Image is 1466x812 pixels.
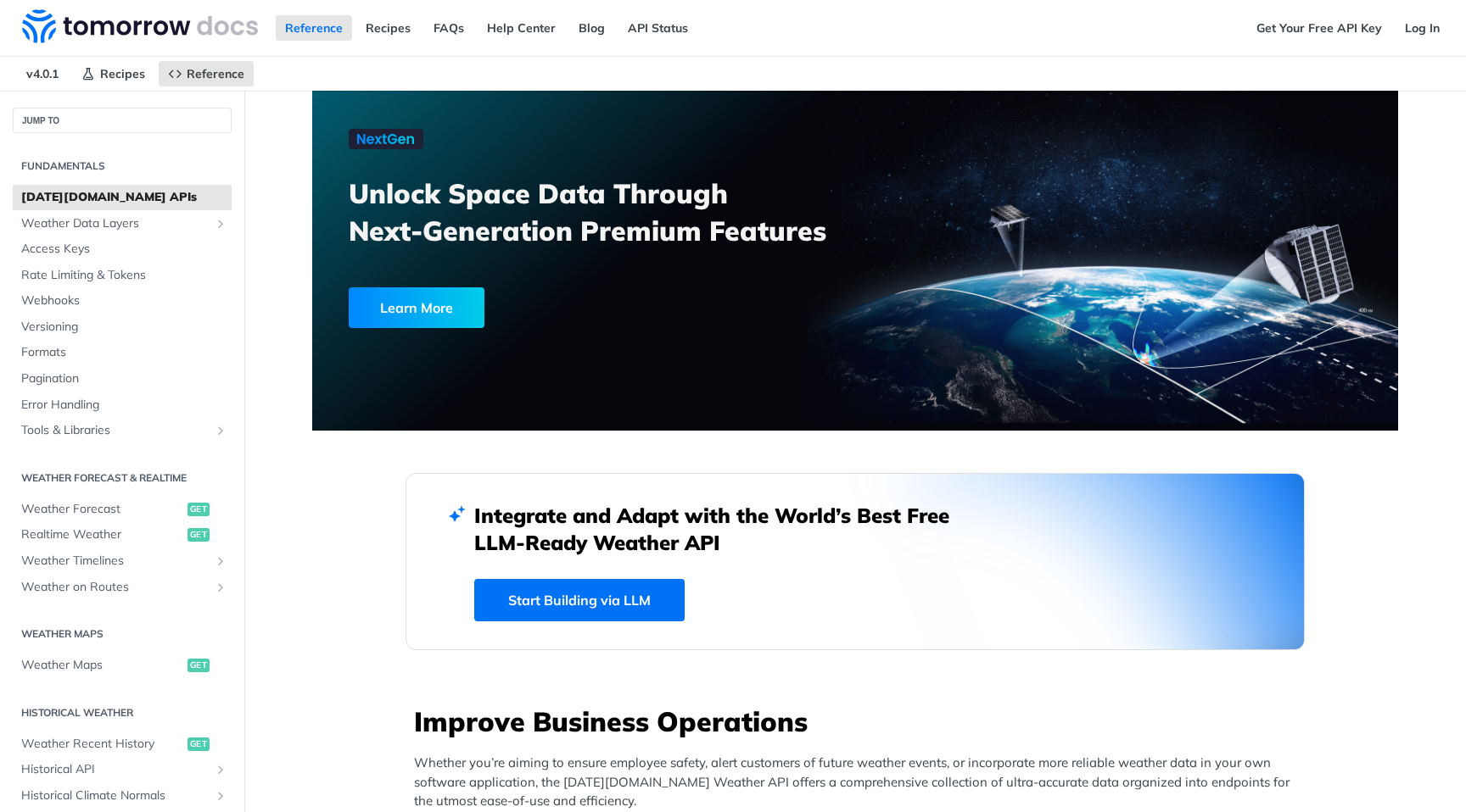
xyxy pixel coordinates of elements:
[21,189,227,206] span: [DATE][DOMAIN_NAME] APIs
[13,470,232,486] h2: Weather Forecast & realtime
[100,66,145,81] span: Recipes
[214,581,227,594] button: Show subpages for Weather on Routes
[13,731,232,757] a: Weather Recent Historyget
[13,783,232,809] a: Historical Climate NormalsShow subpages for Historical Climate Normals
[17,61,68,86] span: v4.0.1
[187,737,210,751] span: get
[13,522,232,548] a: Realtime Weatherget
[21,657,183,674] span: Weather Maps
[21,501,183,518] span: Weather Forecast
[13,548,232,574] a: Weather TimelinesShow subpages for Weather Timelines
[187,528,210,542] span: get
[21,397,227,414] span: Error Handling
[13,392,232,418] a: Error Handling
[349,287,769,328] a: Learn More
[276,15,352,41] a: Reference
[214,789,227,803] button: Show subpages for Historical Climate Normals
[349,175,874,249] h3: Unlock Space Data Through Next-Generation Premium Features
[13,314,232,340] a: Versioning
[21,344,227,361] span: Formats
[214,217,227,231] button: Show subpages for Weather Data Layers
[13,418,232,443] a: Tools & LibrariesShow subpages for Tools & Libraries
[414,754,1305,811] p: Whether you’re aiming to ensure employee safety, alert customers of future weather events, or inc...
[187,66,244,81] span: Reference
[13,757,232,782] a: Historical APIShow subpages for Historical API
[21,579,210,596] span: Weather on Routes
[214,554,227,568] button: Show subpages for Weather Timelines
[21,319,227,336] span: Versioning
[13,236,232,262] a: Access Keys
[13,366,232,392] a: Pagination
[474,502,975,556] h2: Integrate and Adapt with the World’s Best Free LLM-Ready Weather API
[13,575,232,600] a: Weather on RoutesShow subpages for Weather on Routes
[356,15,420,41] a: Recipes
[21,736,183,753] span: Weather Recent History
[478,15,565,41] a: Help Center
[13,626,232,642] h2: Weather Maps
[13,211,232,236] a: Weather Data LayersShow subpages for Weather Data Layers
[214,424,227,437] button: Show subpages for Tools & Libraries
[618,15,697,41] a: API Status
[21,215,210,232] span: Weather Data Layers
[21,241,227,258] span: Access Keys
[13,497,232,522] a: Weather Forecastget
[1247,15,1391,41] a: Get Your Free API Key
[22,9,258,43] img: Tomorrow.io Weather API Docs
[13,705,232,720] h2: Historical Weather
[72,61,154,86] a: Recipes
[13,108,232,133] button: JUMP TO
[21,526,183,543] span: Realtime Weather
[187,659,210,672] span: get
[474,579,685,621] a: Start Building via LLM
[21,761,210,778] span: Historical API
[13,653,232,678] a: Weather Mapsget
[21,267,227,284] span: Rate Limiting & Tokens
[424,15,473,41] a: FAQs
[13,288,232,314] a: Webhooks
[414,703,1305,740] h3: Improve Business Operations
[13,159,232,174] h2: Fundamentals
[349,287,484,328] div: Learn More
[21,292,227,309] span: Webhooks
[159,61,254,86] a: Reference
[21,422,210,439] span: Tools & Libraries
[349,129,423,149] img: NextGen
[13,263,232,288] a: Rate Limiting & Tokens
[13,185,232,210] a: [DATE][DOMAIN_NAME] APIs
[21,787,210,804] span: Historical Climate Normals
[214,763,227,776] button: Show subpages for Historical API
[187,503,210,516] span: get
[21,553,210,570] span: Weather Timelines
[569,15,614,41] a: Blog
[13,340,232,365] a: Formats
[1396,15,1449,41] a: Log In
[21,370,227,387] span: Pagination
